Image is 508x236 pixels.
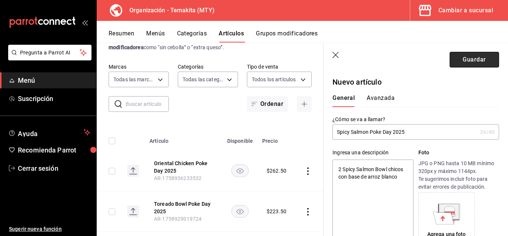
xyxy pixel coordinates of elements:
button: Artículos [219,30,244,43]
p: Foto [418,149,499,157]
span: Sugerir nueva función [9,225,90,233]
button: availability-product [231,205,249,218]
button: Grupos modificadores [256,30,318,43]
div: Ingresa una descripción [332,149,413,157]
span: Todos los artículos [252,76,296,83]
label: Categorías [178,64,238,69]
span: AR-1758936233532 [154,175,202,181]
button: actions [304,208,312,215]
label: Marcas [109,64,169,69]
button: actions [304,167,312,175]
button: edit-product-location [154,160,213,174]
p: Nuevo artículo [332,76,499,88]
th: Disponible [222,127,258,151]
th: Precio [258,127,295,151]
span: Pregunta a Parrot AI [20,49,80,57]
span: Todas las marcas, Sin marca [113,76,155,83]
p: JPG o PNG hasta 10 MB mínimo 320px y máximo 1144px. Te sugerimos incluir foto para evitar errores... [418,160,499,191]
h3: Organización - Temakita (MTY) [123,6,215,15]
button: Resumen [109,30,134,43]
span: Cerrar sesión [18,163,90,173]
th: Artículo [145,127,222,151]
div: navigation tabs [332,94,490,107]
span: Menú [18,75,90,85]
button: edit-product-location [154,200,213,215]
button: Avanzada [367,94,395,107]
span: Suscripción [18,94,90,104]
span: Recomienda Parrot [18,145,90,155]
button: availability-product [231,164,249,177]
label: Tipo de venta [247,64,312,69]
button: Menús [146,30,165,43]
button: Ordenar [247,96,288,112]
span: Todas las categorías, Sin categoría [183,76,224,83]
label: ¿Cómo se va a llamar? [332,117,499,122]
div: $ 262.50 [267,167,286,174]
button: Guardar [450,52,499,67]
div: $ 223.50 [267,208,286,215]
span: AR-1758929019724 [154,216,202,222]
input: Buscar artículo [126,97,169,111]
span: Ayuda [18,128,81,137]
div: Edita el de tus artículos. como “sin cebolla” o “extra queso”. [109,36,312,51]
button: Pregunta a Parrot AI [8,45,91,60]
button: General [332,94,355,107]
button: Categorías [177,30,207,43]
a: Pregunta a Parrot AI [5,54,91,62]
div: Cambiar a sucursal [438,5,493,16]
button: open_drawer_menu [82,19,88,25]
div: navigation tabs [109,30,508,43]
div: 26 /40 [480,128,495,136]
